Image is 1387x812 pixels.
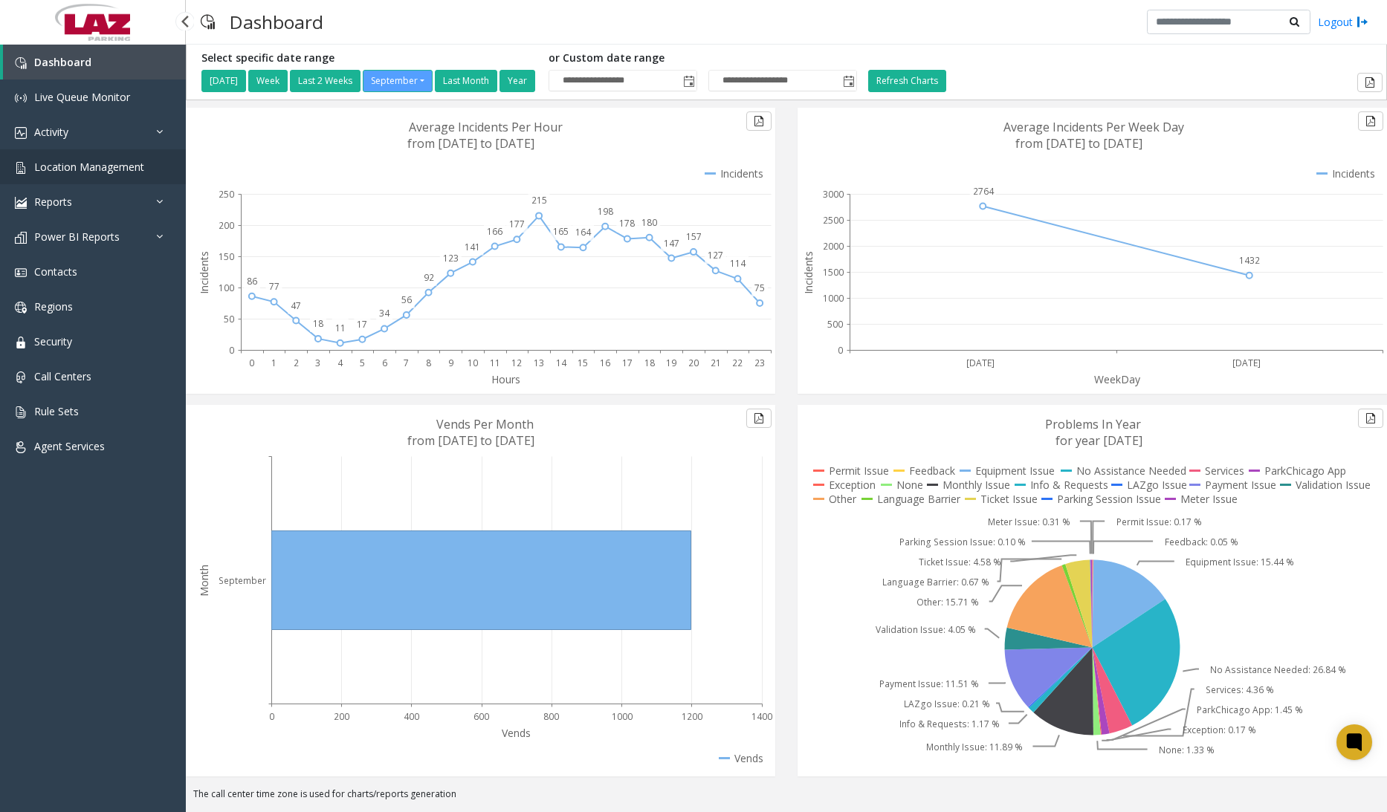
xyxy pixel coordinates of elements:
text: for year [DATE] [1055,432,1142,449]
text: Payment Issue: 11.51 % [879,678,979,690]
text: Other: 15.71 % [916,596,979,608]
text: Meter Issue: 0.31 % [988,516,1070,528]
text: Info & Requests: 1.17 % [899,718,1000,730]
text: 10 [468,357,478,369]
text: 34 [379,307,390,319]
button: Last Month [435,70,497,92]
text: 1200 [682,710,702,723]
text: from [DATE] to [DATE] [1015,135,1142,152]
text: 100 [219,282,234,294]
text: 141 [465,241,480,253]
text: 11 [490,357,500,369]
text: 3 [315,357,320,369]
img: 'icon' [15,302,27,314]
text: 19 [666,357,676,369]
text: 500 [827,318,843,331]
span: Location Management [34,160,144,174]
span: Rule Sets [34,404,79,418]
text: 17 [357,318,367,331]
text: Vends [502,726,531,740]
text: 92 [424,271,434,284]
button: Export to pdf [1358,111,1383,131]
img: 'icon' [15,267,27,279]
text: ParkChicago App: 1.45 % [1197,704,1303,716]
text: 20 [688,357,699,369]
text: 1432 [1239,254,1260,267]
text: 5 [360,357,365,369]
text: 2 [294,357,299,369]
text: 15 [578,357,588,369]
text: 400 [404,710,419,723]
text: 177 [509,218,525,230]
text: 165 [553,225,569,238]
text: 2000 [823,240,844,253]
a: Logout [1318,14,1368,30]
text: 8 [426,357,431,369]
text: 0 [838,344,843,357]
text: 77 [269,280,279,293]
img: 'icon' [15,127,27,139]
text: 150 [219,250,234,263]
text: 800 [543,710,559,723]
text: Hours [491,372,520,386]
text: Validation Issue: 4.05 % [876,623,976,636]
button: Last 2 Weeks [290,70,361,92]
text: 16 [600,357,610,369]
text: 0 [229,344,234,357]
text: Services: 4.36 % [1206,683,1274,696]
button: Export to pdf [746,409,772,428]
text: 0 [249,357,254,369]
span: Activity [34,125,68,139]
text: 198 [598,205,613,218]
text: Language Barrier: 0.67 % [882,576,989,588]
h5: or Custom date range [549,52,857,65]
text: 250 [219,188,234,201]
text: 127 [708,249,723,262]
text: 147 [664,237,679,250]
text: 200 [334,710,349,723]
button: September [363,70,433,92]
text: No Assistance Needed: 26.84 % [1210,663,1346,676]
text: Average Incidents Per Week Day [1003,119,1184,135]
text: LAZgo Issue: 0.21 % [904,698,990,710]
text: Incidents [801,251,815,294]
img: 'icon' [15,57,27,69]
img: pageIcon [201,4,215,40]
text: 47 [291,299,301,312]
text: 23 [754,357,765,369]
text: 17 [622,357,633,369]
text: None: 1.33 % [1159,744,1215,756]
div: The call center time zone is used for charts/reports generation [186,787,1387,808]
button: Year [499,70,535,92]
text: 1400 [751,710,772,723]
text: 600 [473,710,489,723]
span: Power BI Reports [34,230,120,244]
text: 18 [644,357,655,369]
a: Dashboard [3,45,186,79]
span: Toggle popup [840,71,856,91]
span: Security [34,334,72,348]
text: 2764 [973,185,995,198]
text: 157 [686,230,702,243]
text: 114 [730,257,746,270]
text: Ticket Issue: 4.58 % [919,556,1001,568]
span: Toggle popup [680,71,696,91]
text: 6 [382,357,387,369]
text: 215 [531,194,547,207]
text: 1 [271,357,277,369]
text: 13 [534,357,544,369]
h3: Dashboard [222,4,331,40]
button: Refresh Charts [868,70,946,92]
text: Incidents [197,251,211,294]
text: 178 [619,217,635,230]
text: Feedback: 0.05 % [1165,536,1238,548]
img: 'icon' [15,92,27,104]
text: 56 [401,293,412,306]
img: 'icon' [15,371,27,383]
text: 200 [219,219,234,232]
text: from [DATE] to [DATE] [407,135,534,152]
button: [DATE] [201,70,246,92]
text: 1000 [823,292,844,305]
text: 166 [487,225,502,238]
button: Export to pdf [746,111,772,131]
